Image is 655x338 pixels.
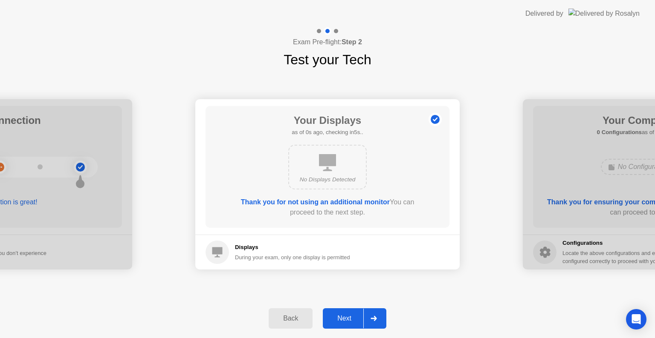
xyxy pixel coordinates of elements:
div: No Displays Detected [296,175,359,184]
div: Open Intercom Messenger [626,309,646,329]
div: Back [271,315,310,322]
img: Delivered by Rosalyn [568,9,640,18]
div: During your exam, only one display is permitted [235,253,350,261]
div: Delivered by [525,9,563,19]
b: Step 2 [342,38,362,46]
h1: Your Displays [292,113,363,128]
div: Next [325,315,363,322]
b: Thank you for not using an additional monitor [241,198,390,206]
div: You can proceed to the next step. [230,197,425,218]
h4: Exam Pre-flight: [293,37,362,47]
h1: Test your Tech [284,49,371,70]
button: Back [269,308,313,329]
button: Next [323,308,386,329]
h5: as of 0s ago, checking in5s.. [292,128,363,137]
h5: Displays [235,243,350,252]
